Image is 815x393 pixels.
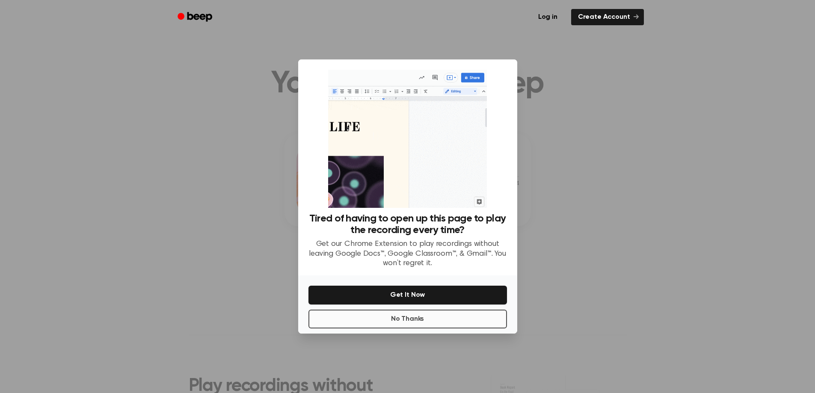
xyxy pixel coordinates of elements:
button: Get It Now [308,286,507,304]
button: No Thanks [308,310,507,328]
img: Beep extension in action [328,70,487,208]
a: Beep [172,9,220,26]
a: Create Account [571,9,644,25]
a: Log in [530,7,566,27]
p: Get our Chrome Extension to play recordings without leaving Google Docs™, Google Classroom™, & Gm... [308,239,507,269]
h3: Tired of having to open up this page to play the recording every time? [308,213,507,236]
